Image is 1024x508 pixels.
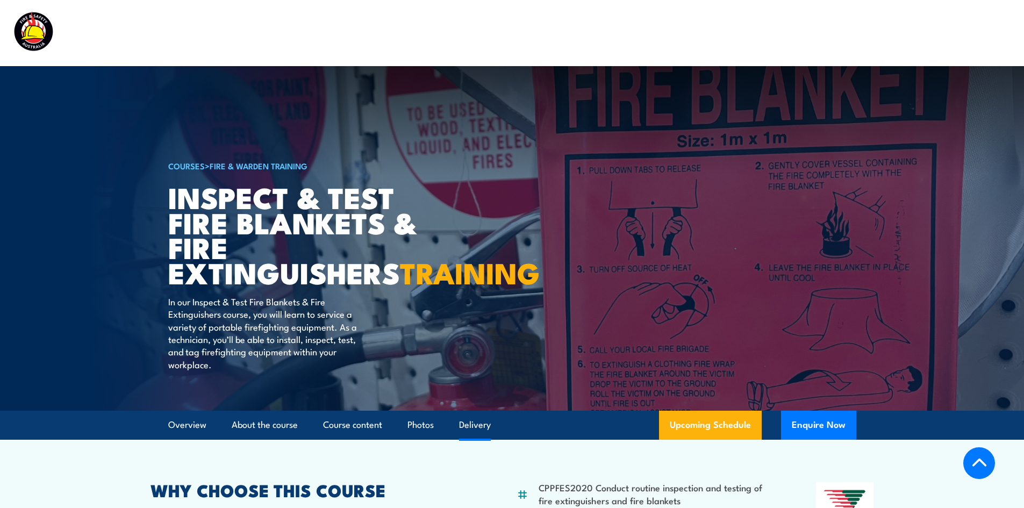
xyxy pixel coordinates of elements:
[407,411,434,439] a: Photos
[210,160,307,171] a: Fire & Warden Training
[808,19,832,47] a: News
[440,19,474,47] a: Courses
[168,159,434,172] h6: >
[539,481,764,506] li: CPPFES2020 Conduct routine inspection and testing of fire extinguishers and fire blankets
[593,19,721,47] a: Emergency Response Services
[940,19,973,47] a: Contact
[781,411,856,440] button: Enquire Now
[400,249,540,294] strong: TRAINING
[459,411,491,439] a: Delivery
[744,19,784,47] a: About Us
[323,411,382,439] a: Course content
[168,184,434,285] h1: Inspect & Test Fire Blankets & Fire Extinguishers
[659,411,762,440] a: Upcoming Schedule
[168,295,364,370] p: In our Inspect & Test Fire Blankets & Fire Extinguishers course, you will learn to service a vari...
[168,160,205,171] a: COURSES
[151,482,464,497] h2: WHY CHOOSE THIS COURSE
[498,19,569,47] a: Course Calendar
[232,411,298,439] a: About the course
[168,411,206,439] a: Overview
[855,19,916,47] a: Learner Portal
